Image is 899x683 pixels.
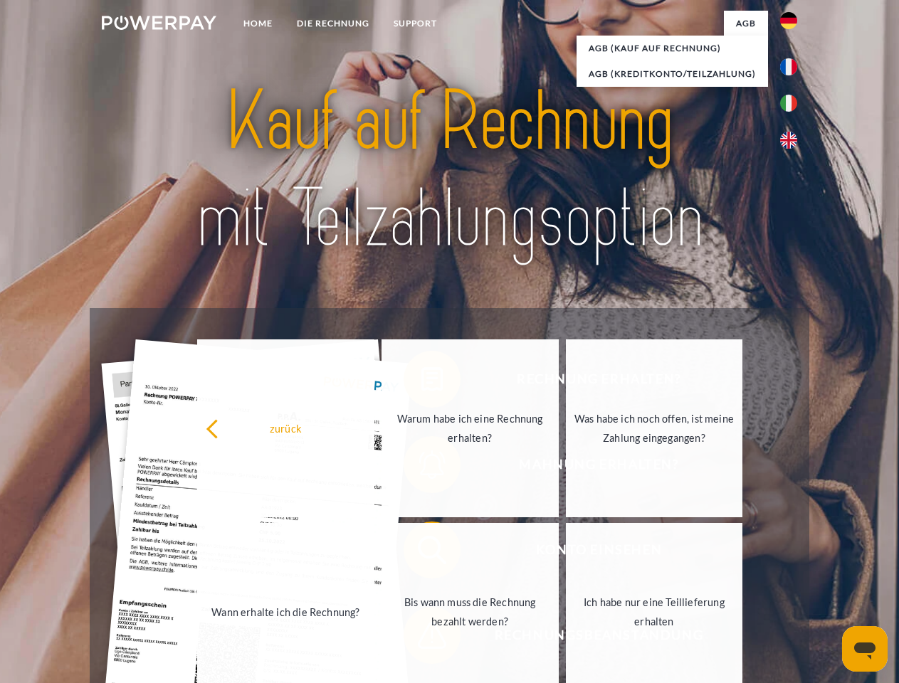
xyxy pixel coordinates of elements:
a: AGB (Kreditkonto/Teilzahlung) [577,61,768,87]
div: Bis wann muss die Rechnung bezahlt werden? [390,593,550,631]
img: de [780,12,797,29]
img: fr [780,58,797,75]
div: Was habe ich noch offen, ist meine Zahlung eingegangen? [574,409,735,448]
div: Wann erhalte ich die Rechnung? [206,602,366,621]
a: Was habe ich noch offen, ist meine Zahlung eingegangen? [566,339,743,517]
img: en [780,132,797,149]
a: AGB (Kauf auf Rechnung) [577,36,768,61]
img: logo-powerpay-white.svg [102,16,216,30]
a: DIE RECHNUNG [285,11,382,36]
a: agb [724,11,768,36]
img: title-powerpay_de.svg [136,68,763,272]
iframe: Schaltfläche zum Öffnen des Messaging-Fensters [842,626,888,672]
a: SUPPORT [382,11,449,36]
img: it [780,95,797,112]
div: zurück [206,418,366,438]
div: Warum habe ich eine Rechnung erhalten? [390,409,550,448]
div: Ich habe nur eine Teillieferung erhalten [574,593,735,631]
a: Home [231,11,285,36]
